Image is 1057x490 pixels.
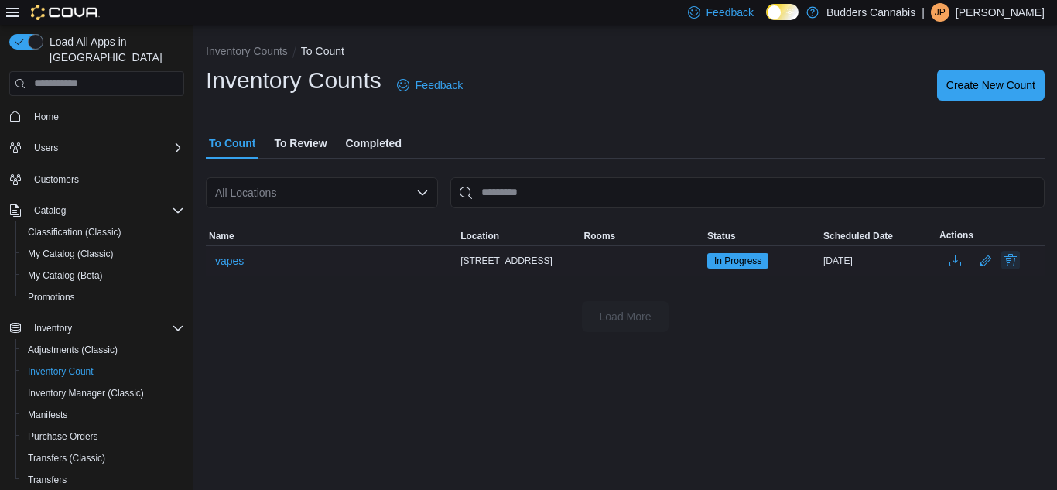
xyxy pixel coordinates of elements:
a: Feedback [391,70,469,101]
button: Users [28,139,64,157]
span: Home [34,111,59,123]
button: Purchase Orders [15,426,190,447]
a: Customers [28,170,85,189]
span: To Review [274,128,327,159]
span: Transfers (Classic) [28,452,105,464]
span: Purchase Orders [22,427,184,446]
span: Manifests [28,409,67,421]
span: Inventory Count [28,365,94,378]
div: Jessica Patterson [931,3,949,22]
button: Open list of options [416,187,429,199]
span: Create New Count [946,77,1035,93]
span: Transfers (Classic) [22,449,184,468]
span: JP [935,3,946,22]
span: My Catalog (Beta) [22,266,184,285]
span: Inventory Manager (Classic) [28,387,144,399]
span: Users [34,142,58,154]
span: Adjustments (Classic) [22,341,184,359]
button: Edit count details [977,249,995,272]
a: Purchase Orders [22,427,104,446]
button: Rooms [581,227,704,245]
button: Promotions [15,286,190,308]
a: My Catalog (Beta) [22,266,109,285]
button: Catalog [28,201,72,220]
span: Promotions [28,291,75,303]
button: Adjustments (Classic) [15,339,190,361]
span: In Progress [707,253,768,269]
button: My Catalog (Beta) [15,265,190,286]
span: Adjustments (Classic) [28,344,118,356]
p: [PERSON_NAME] [956,3,1045,22]
span: Transfers [22,471,184,489]
button: Inventory [3,317,190,339]
span: Manifests [22,406,184,424]
button: Users [3,137,190,159]
button: Inventory Manager (Classic) [15,382,190,404]
button: Inventory [28,319,78,338]
button: vapes [209,249,250,272]
button: Delete [1001,251,1020,269]
span: vapes [215,253,244,269]
span: Rooms [584,230,616,242]
button: Location [457,227,580,245]
span: Feedback [416,77,463,93]
span: Home [28,107,184,126]
span: Users [28,139,184,157]
span: Actions [939,229,973,242]
span: Inventory [34,322,72,334]
span: Completed [346,128,402,159]
button: Classification (Classic) [15,221,190,243]
span: Customers [28,170,184,189]
a: Transfers [22,471,73,489]
span: Name [209,230,234,242]
span: Location [460,230,499,242]
button: Name [206,227,457,245]
span: [STREET_ADDRESS] [460,255,552,267]
span: To Count [209,128,255,159]
a: My Catalog (Classic) [22,245,120,263]
a: Adjustments (Classic) [22,341,124,359]
a: Inventory Manager (Classic) [22,384,150,403]
span: Classification (Classic) [22,223,184,242]
span: My Catalog (Classic) [28,248,114,260]
h1: Inventory Counts [206,65,381,96]
button: Inventory Count [15,361,190,382]
span: Dark Mode [766,20,767,21]
a: Promotions [22,288,81,307]
button: Inventory Counts [206,45,288,57]
button: Create New Count [937,70,1045,101]
a: Home [28,108,65,126]
span: Catalog [34,204,66,217]
button: Status [704,227,820,245]
span: Status [707,230,736,242]
button: Customers [3,168,190,190]
button: Scheduled Date [820,227,936,245]
img: Cova [31,5,100,20]
span: Scheduled Date [823,230,893,242]
span: Customers [34,173,79,186]
a: Classification (Classic) [22,223,128,242]
span: Inventory Manager (Classic) [22,384,184,403]
a: Transfers (Classic) [22,449,111,468]
nav: An example of EuiBreadcrumbs [206,43,1045,62]
span: Inventory Count [22,362,184,381]
span: Feedback [706,5,754,20]
button: My Catalog (Classic) [15,243,190,265]
span: Promotions [22,288,184,307]
button: Home [3,105,190,128]
span: Load All Apps in [GEOGRAPHIC_DATA] [43,34,184,65]
span: Purchase Orders [28,430,98,443]
span: In Progress [714,254,761,268]
span: My Catalog (Classic) [22,245,184,263]
button: Load More [582,301,669,332]
span: Classification (Classic) [28,226,121,238]
span: Transfers [28,474,67,486]
button: Transfers (Classic) [15,447,190,469]
input: Dark Mode [766,4,799,20]
a: Manifests [22,406,74,424]
a: Inventory Count [22,362,100,381]
div: [DATE] [820,252,936,270]
p: Budders Cannabis [826,3,915,22]
button: Catalog [3,200,190,221]
input: This is a search bar. After typing your query, hit enter to filter the results lower in the page. [450,177,1045,208]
